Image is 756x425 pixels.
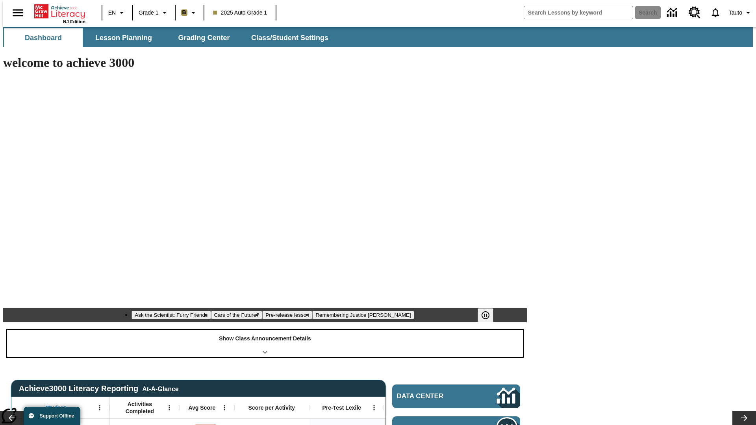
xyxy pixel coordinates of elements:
span: B [182,7,186,17]
button: Language: EN, Select a language [105,6,130,20]
span: 2025 Auto Grade 1 [213,9,267,17]
button: Grading Center [165,28,243,47]
a: Resource Center, Will open in new tab [684,2,705,23]
a: Data Center [392,384,520,408]
a: Home [34,4,85,19]
span: Activities Completed [114,401,166,415]
span: Score per Activity [248,404,295,411]
span: Data Center [397,392,471,400]
span: Support Offline [40,413,74,419]
span: Pre-Test Lexile [322,404,361,411]
button: Grade: Grade 1, Select a grade [135,6,172,20]
button: Open Menu [219,402,230,414]
button: Profile/Settings [726,6,756,20]
span: Achieve3000 Literacy Reporting [19,384,179,393]
span: Student [45,404,66,411]
a: Notifications [705,2,726,23]
button: Dashboard [4,28,83,47]
button: Slide 3 Pre-release lesson [262,311,312,319]
button: Slide 4 Remembering Justice O'Connor [312,311,414,319]
div: Home [34,3,85,24]
div: Pause [478,308,501,322]
button: Lesson Planning [84,28,163,47]
button: Open Menu [94,402,106,414]
a: Data Center [662,2,684,24]
button: Boost Class color is light brown. Change class color [178,6,201,20]
button: Open side menu [6,1,30,24]
div: Show Class Announcement Details [7,330,523,357]
div: At-A-Glance [142,384,178,393]
button: Slide 2 Cars of the Future? [211,311,263,319]
span: Tauto [729,9,742,17]
span: NJ Edition [63,19,85,24]
button: Open Menu [163,402,175,414]
span: Avg Score [188,404,215,411]
button: Slide 1 Ask the Scientist: Furry Friends [132,311,211,319]
div: SubNavbar [3,28,335,47]
button: Support Offline [24,407,80,425]
button: Open Menu [368,402,380,414]
button: Pause [478,308,493,322]
span: Grade 1 [139,9,159,17]
div: SubNavbar [3,27,753,47]
p: Show Class Announcement Details [219,334,311,343]
h1: welcome to achieve 3000 [3,55,527,70]
input: search field [524,6,633,19]
span: EN [108,9,116,17]
button: Lesson carousel, Next [732,411,756,425]
button: Class/Student Settings [245,28,335,47]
